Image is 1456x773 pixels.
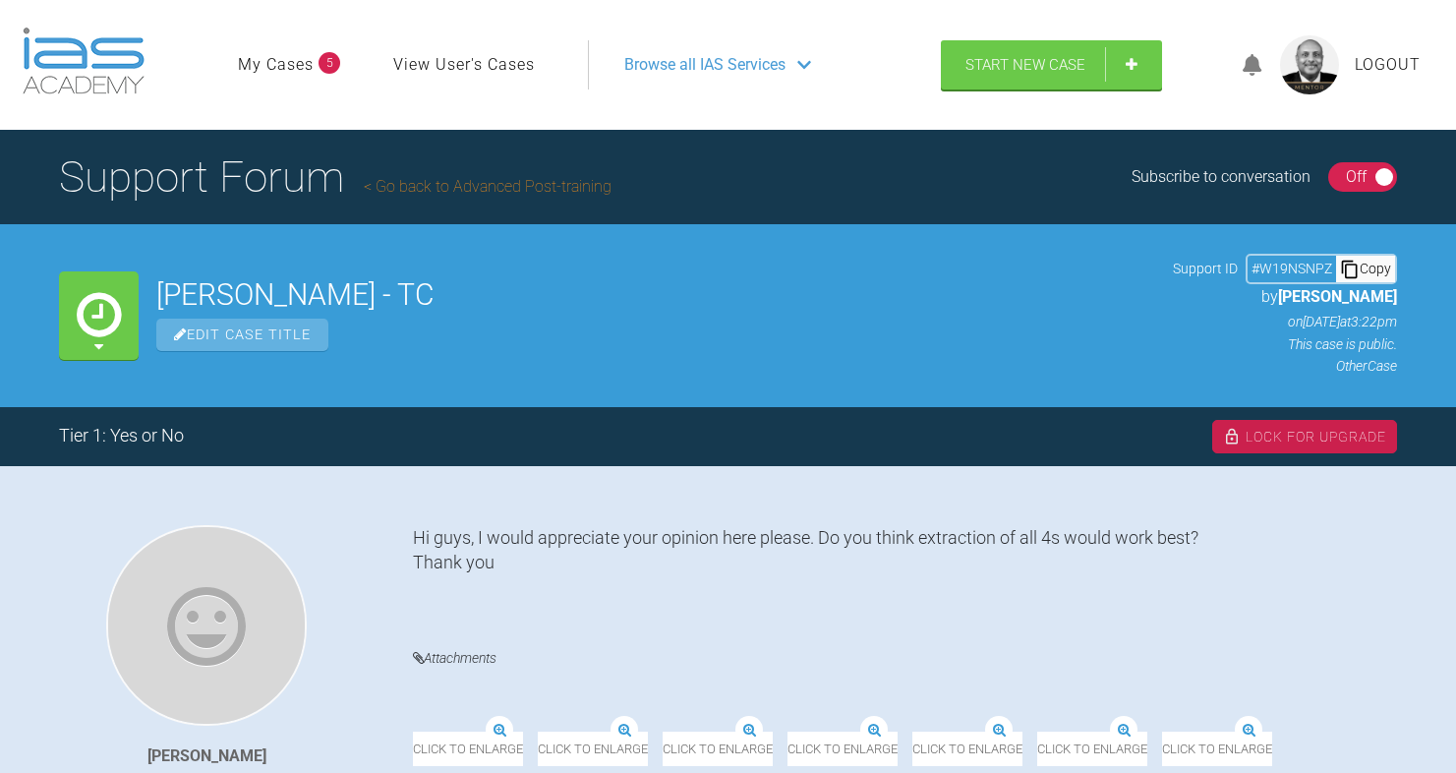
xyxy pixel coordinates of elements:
p: by [1173,284,1397,310]
a: Start New Case [941,40,1162,89]
h4: Attachments [413,646,1397,671]
img: lock.6dc949b6.svg [1223,428,1241,446]
div: [PERSON_NAME] [147,743,266,769]
span: Click to enlarge [413,732,523,766]
span: Click to enlarge [538,732,648,766]
p: Other Case [1173,355,1397,377]
p: on [DATE] at 3:22pm [1173,311,1397,332]
span: Click to enlarge [663,732,773,766]
a: Logout [1355,52,1421,78]
span: Click to enlarge [1162,732,1272,766]
a: My Cases [238,52,314,78]
span: Click to enlarge [787,732,898,766]
div: Hi guys, I would appreciate your opinion here please. Do you think extraction of all 4s would wor... [413,525,1397,617]
span: Browse all IAS Services [624,52,786,78]
span: Click to enlarge [912,732,1022,766]
span: [PERSON_NAME] [1278,287,1397,306]
div: Subscribe to conversation [1132,164,1310,190]
span: 5 [319,52,340,74]
div: Tier 1: Yes or No [59,422,184,450]
div: Lock For Upgrade [1212,420,1397,453]
div: Off [1346,164,1367,190]
span: Support ID [1173,258,1238,279]
img: profile.png [1280,35,1339,94]
h1: Support Forum [59,143,612,211]
img: Tom Crotty [106,525,307,726]
a: Go back to Advanced Post-training [364,177,612,196]
h2: [PERSON_NAME] - TC [156,280,1155,310]
span: Start New Case [965,56,1085,74]
span: Click to enlarge [1037,732,1147,766]
p: This case is public. [1173,333,1397,355]
a: View User's Cases [393,52,535,78]
img: logo-light.3e3ef733.png [23,28,145,94]
div: Copy [1336,256,1395,281]
div: # W19NSNPZ [1248,258,1336,279]
span: Edit Case Title [156,319,328,351]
